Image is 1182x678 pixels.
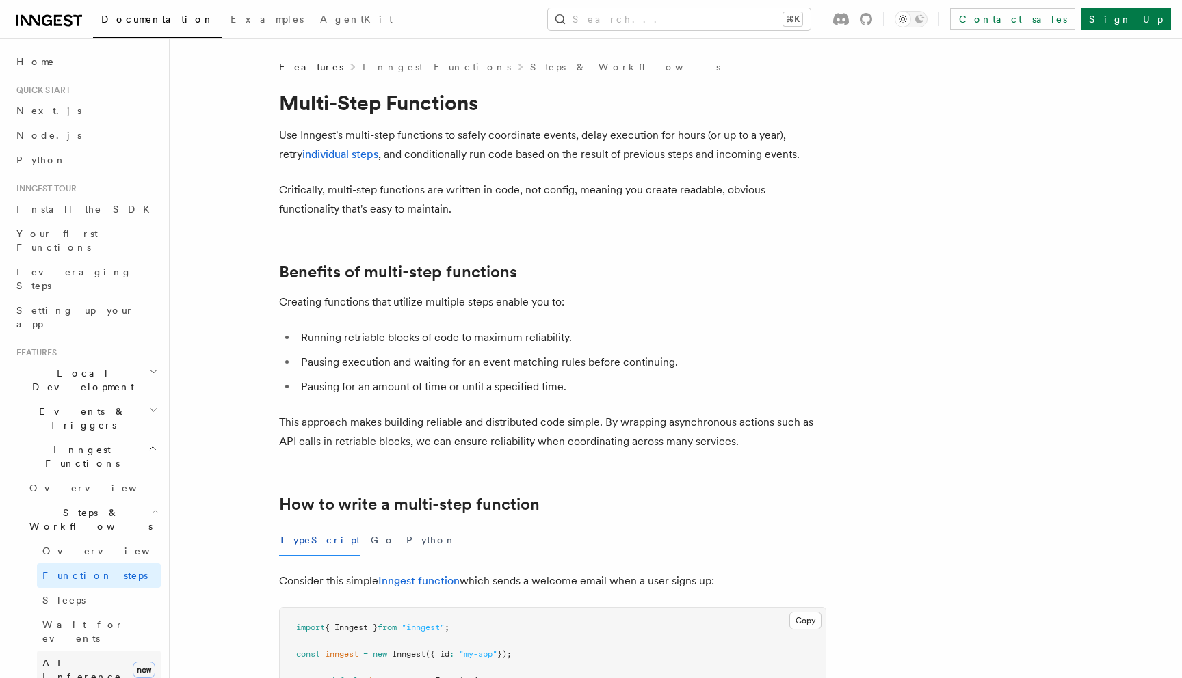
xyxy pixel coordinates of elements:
[133,662,155,678] span: new
[445,623,449,632] span: ;
[279,180,826,219] p: Critically, multi-step functions are written in code, not config, meaning you create readable, ob...
[231,14,304,25] span: Examples
[93,4,222,38] a: Documentation
[16,55,55,68] span: Home
[11,123,161,148] a: Node.js
[279,126,826,164] p: Use Inngest's multi-step functions to safely coordinate events, delay execution for hours (or up ...
[363,60,511,74] a: Inngest Functions
[783,12,802,26] kbd: ⌘K
[11,347,57,358] span: Features
[297,328,826,347] li: Running retriable blocks of code to maximum reliability.
[497,649,512,659] span: });
[37,612,161,651] a: Wait for events
[279,293,826,312] p: Creating functions that utilize multiple steps enable you to:
[279,413,826,451] p: This approach makes building reliable and distributed code simple. By wrapping asynchronous actio...
[363,649,368,659] span: =
[11,366,149,394] span: Local Development
[1081,8,1171,30] a: Sign Up
[37,588,161,612] a: Sleeps
[16,228,98,253] span: Your first Functions
[16,305,134,329] span: Setting up your app
[406,525,456,556] button: Python
[302,148,378,161] a: individual steps
[24,506,153,533] span: Steps & Workflows
[320,14,393,25] span: AgentKit
[11,85,70,96] span: Quick start
[42,595,86,606] span: Sleeps
[279,262,517,282] a: Benefits of multi-step functions
[548,8,811,30] button: Search...⌘K
[222,4,312,37] a: Examples
[325,649,358,659] span: inngest
[325,623,378,632] span: { Inngest }
[378,623,397,632] span: from
[279,495,540,514] a: How to write a multi-step function
[11,183,77,194] span: Inngest tour
[950,8,1075,30] a: Contact sales
[279,60,343,74] span: Features
[42,545,183,556] span: Overview
[11,260,161,298] a: Leveraging Steps
[279,571,826,591] p: Consider this simple which sends a welcome email when a user signs up:
[371,525,395,556] button: Go
[11,197,161,221] a: Install the SDK
[16,130,81,141] span: Node.js
[530,60,720,74] a: Steps & Workflows
[449,649,454,659] span: :
[378,574,460,587] a: Inngest function
[373,649,387,659] span: new
[16,154,66,165] span: Python
[402,623,445,632] span: "inngest"
[24,476,161,500] a: Overview
[11,399,161,437] button: Events & Triggers
[11,98,161,123] a: Next.js
[895,11,928,27] button: Toggle dark mode
[279,90,826,115] h1: Multi-Step Functions
[11,405,149,432] span: Events & Triggers
[11,221,161,260] a: Your first Functions
[789,612,822,629] button: Copy
[459,649,497,659] span: "my-app"
[101,14,214,25] span: Documentation
[297,377,826,396] li: Pausing for an amount of time or until a specified time.
[297,353,826,372] li: Pausing execution and waiting for an event matching rules before continuing.
[37,563,161,588] a: Function steps
[11,361,161,399] button: Local Development
[16,204,158,215] span: Install the SDK
[42,619,124,644] span: Wait for events
[296,623,325,632] span: import
[16,267,132,291] span: Leveraging Steps
[11,298,161,336] a: Setting up your app
[29,483,170,493] span: Overview
[279,525,360,556] button: TypeScript
[425,649,449,659] span: ({ id
[24,500,161,539] button: Steps & Workflows
[11,49,161,74] a: Home
[392,649,425,659] span: Inngest
[312,4,401,37] a: AgentKit
[16,105,81,116] span: Next.js
[11,437,161,476] button: Inngest Functions
[11,443,148,470] span: Inngest Functions
[296,649,320,659] span: const
[37,539,161,563] a: Overview
[11,148,161,172] a: Python
[42,570,148,581] span: Function steps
